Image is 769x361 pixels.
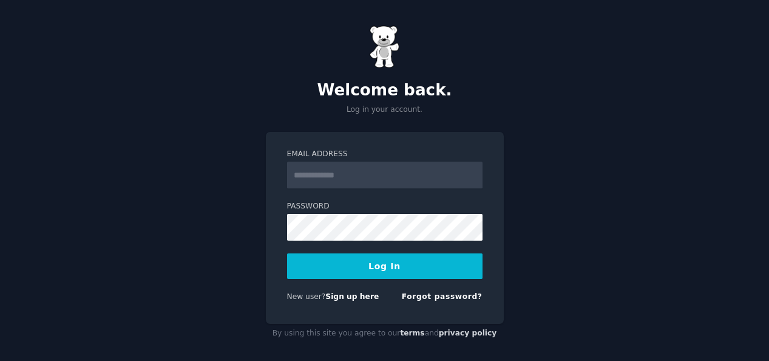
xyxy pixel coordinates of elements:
[402,292,483,301] a: Forgot password?
[400,329,424,337] a: terms
[287,201,483,212] label: Password
[325,292,379,301] a: Sign up here
[287,149,483,160] label: Email Address
[266,105,504,115] p: Log in your account.
[266,324,504,343] div: By using this site you agree to our and
[287,253,483,279] button: Log In
[287,292,326,301] span: New user?
[370,26,400,68] img: Gummy Bear
[439,329,497,337] a: privacy policy
[266,81,504,100] h2: Welcome back.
